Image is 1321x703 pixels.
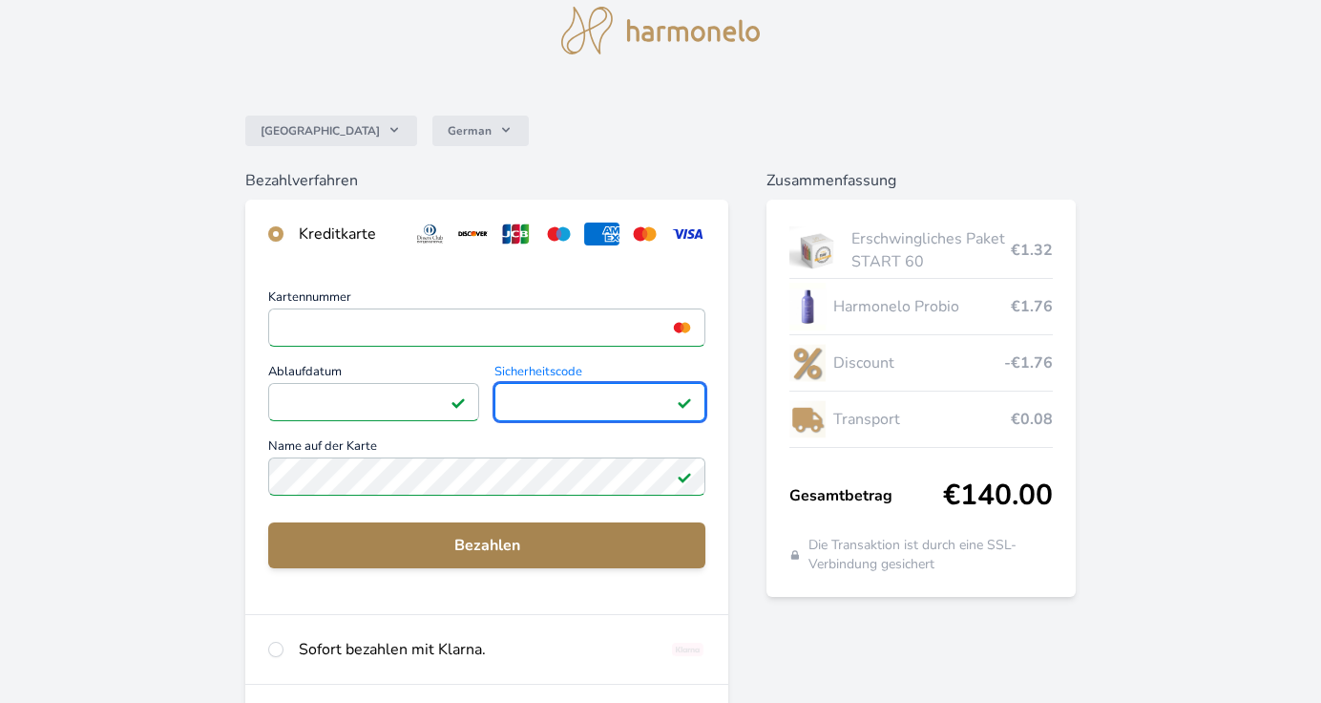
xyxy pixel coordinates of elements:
[943,479,1053,513] span: €140.00
[561,7,760,54] img: logo.svg
[268,366,479,383] span: Ablaufdatum
[1011,408,1053,431] span: €0.08
[268,458,705,496] input: Name auf der KarteFeld gültig
[766,169,1076,192] h6: Zusammenfassung
[448,123,492,138] span: German
[451,394,466,410] img: Feld gültig
[412,223,448,245] img: diners.svg
[261,123,380,138] span: [GEOGRAPHIC_DATA]
[808,536,1053,574] span: Die Transaktion ist durch eine SSL-Verbindung gesichert
[789,226,844,274] img: start.jpg
[503,389,697,415] iframe: Iframe für Sicherheitscode
[677,394,692,410] img: Feld gültig
[277,389,471,415] iframe: Iframe für Ablaufdatum
[1004,351,1053,374] span: -€1.76
[277,314,697,341] iframe: Iframe für Kartennummer
[789,395,826,443] img: delivery-lo.png
[283,534,690,557] span: Bezahlen
[833,295,1011,318] span: Harmonelo Probio
[584,223,619,245] img: amex.svg
[789,283,826,330] img: CLEAN_PROBIO_se_stinem_x-lo.jpg
[299,223,397,245] div: Kreditkarte
[627,223,662,245] img: mc.svg
[455,223,491,245] img: discover.svg
[432,116,529,146] button: German
[851,227,1011,273] span: Erschwingliches Paket START 60
[245,116,417,146] button: [GEOGRAPHIC_DATA]
[677,469,692,484] img: Feld gültig
[669,319,695,336] img: mc
[245,169,728,192] h6: Bezahlverfahren
[268,440,705,458] span: Name auf der Karte
[299,638,655,661] div: Sofort bezahlen mit Klarna.
[268,522,705,568] button: Bezahlen
[1011,295,1053,318] span: €1.76
[498,223,534,245] img: jcb.svg
[268,291,705,309] span: Kartennummer
[541,223,577,245] img: maestro.svg
[789,484,943,507] span: Gesamtbetrag
[833,408,1011,431] span: Transport
[833,351,1004,374] span: Discount
[789,339,826,387] img: discount-lo.png
[670,638,705,661] img: klarna_paynow.svg
[1011,239,1053,262] span: €1.32
[670,223,705,245] img: visa.svg
[494,366,705,383] span: Sicherheitscode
